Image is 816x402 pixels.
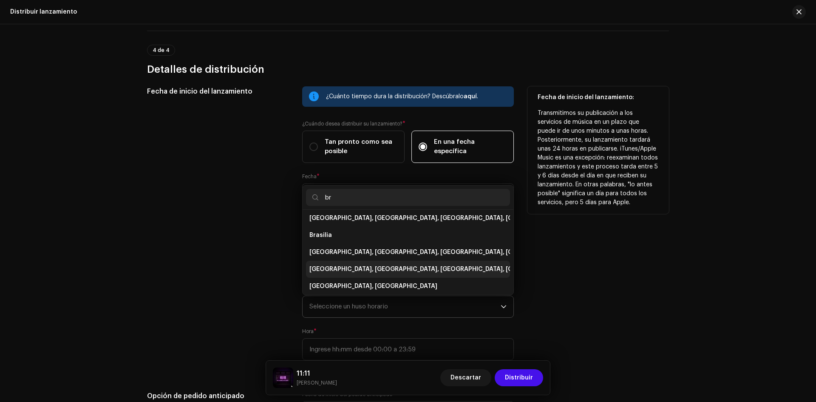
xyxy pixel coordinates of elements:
[538,93,659,102] p: Fecha de inicio del lanzamiento:
[147,391,289,401] h5: Opción de pedido anticipado
[325,137,397,156] span: Tan pronto como sea posible
[306,210,510,227] li: Bogota, Lima, Quito, Rio Branco
[302,173,320,180] label: Fecha
[309,231,332,239] span: Brasilia
[306,244,510,261] li: Belgrade, Bratislava, Budapest, Ljubljana, Prague
[464,94,477,100] span: aquí
[302,338,514,360] input: Ingrese hh:mm desde 00:00 a 23:59
[326,91,507,102] div: ¿Cuánto tiempo dura la distribución? Descúbralo .
[147,63,669,76] h3: Detalles de distribución
[309,296,501,317] span: Seleccione un huso horario
[306,227,510,244] li: Brasilia
[309,265,568,274] span: [GEOGRAPHIC_DATA], [GEOGRAPHIC_DATA], [GEOGRAPHIC_DATA], [GEOGRAPHIC_DATA]
[303,206,513,315] ul: Option List
[495,369,543,386] button: Distribuir
[302,183,514,205] input: Seleccione una fecha
[302,120,514,127] label: ¿Cuándo desea distribuir su lanzamiento?
[153,48,170,53] span: 4 de 4
[306,278,510,295] li: Gaza, Hebron
[505,369,533,386] span: Distribuir
[309,248,634,257] span: [GEOGRAPHIC_DATA], [GEOGRAPHIC_DATA], [GEOGRAPHIC_DATA], [GEOGRAPHIC_DATA], [GEOGRAPHIC_DATA]
[450,369,481,386] span: Descartar
[306,261,510,278] li: Brussels, Copenhagen, Madrid, Paris
[302,328,317,335] label: Hora
[147,86,289,97] h5: Fecha de inicio del lanzamiento
[10,9,77,15] div: Distribuir lanzamiento
[297,379,337,387] small: 11:11
[309,282,437,291] span: [GEOGRAPHIC_DATA], [GEOGRAPHIC_DATA]
[297,368,337,379] h5: 11:11
[309,214,616,222] span: [GEOGRAPHIC_DATA], [GEOGRAPHIC_DATA], [GEOGRAPHIC_DATA], [GEOGRAPHIC_DATA][PERSON_NAME]
[501,296,507,317] div: dropdown trigger
[434,137,507,156] span: En una fecha específica
[440,369,491,386] button: Descartar
[538,109,659,207] p: Transmitimos su publicación a los servicios de música en un plazo que puede ir de unos minutos a ...
[273,368,293,388] img: 7fe2ef7e-a60e-4897-a9fd-b7c90e2bc95d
